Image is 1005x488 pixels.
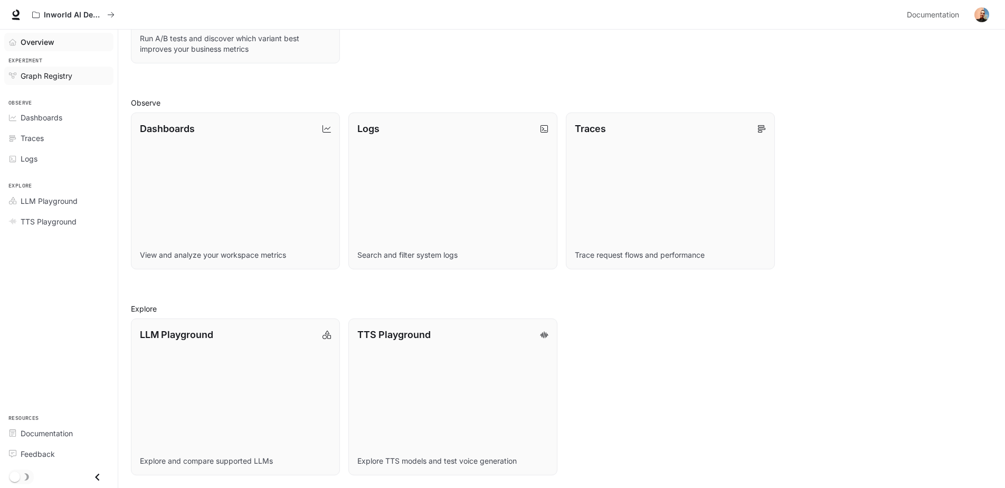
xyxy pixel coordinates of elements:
img: User avatar [974,7,989,22]
p: Explore TTS models and test voice generation [357,456,548,466]
a: Overview [4,33,113,51]
p: LLM Playground [140,327,213,342]
span: Documentation [907,8,959,22]
span: Dashboards [21,112,62,123]
a: Documentation [903,4,967,25]
button: All workspaces [27,4,119,25]
a: Logs [4,149,113,168]
p: Search and filter system logs [357,250,548,260]
span: TTS Playground [21,216,77,227]
h2: Observe [131,97,992,108]
a: TTS Playground [4,212,113,231]
span: LLM Playground [21,195,78,207]
a: Dashboards [4,108,113,127]
span: Feedback [21,448,55,459]
a: Graph Registry [4,67,113,85]
a: TTS PlaygroundExplore TTS models and test voice generation [348,318,557,475]
span: Documentation [21,428,73,439]
p: Trace request flows and performance [575,250,766,260]
p: Explore and compare supported LLMs [140,456,331,466]
p: Inworld AI Demos [44,11,103,20]
a: Feedback [4,445,113,463]
p: View and analyze your workspace metrics [140,250,331,260]
span: Overview [21,36,54,48]
span: Logs [21,153,37,164]
span: Graph Registry [21,70,72,81]
a: Documentation [4,424,113,443]
h2: Explore [131,303,992,314]
a: LogsSearch and filter system logs [348,112,557,269]
a: TracesTrace request flows and performance [566,112,775,269]
button: Close drawer [86,466,109,488]
a: Traces [4,129,113,147]
a: LLM PlaygroundExplore and compare supported LLMs [131,318,340,475]
p: Run A/B tests and discover which variant best improves your business metrics [140,33,331,54]
p: Dashboards [140,121,195,136]
span: Dark mode toggle [10,471,20,482]
p: Logs [357,121,380,136]
a: DashboardsView and analyze your workspace metrics [131,112,340,269]
button: User avatar [971,4,992,25]
p: Traces [575,121,606,136]
span: Traces [21,133,44,144]
a: LLM Playground [4,192,113,210]
p: TTS Playground [357,327,431,342]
